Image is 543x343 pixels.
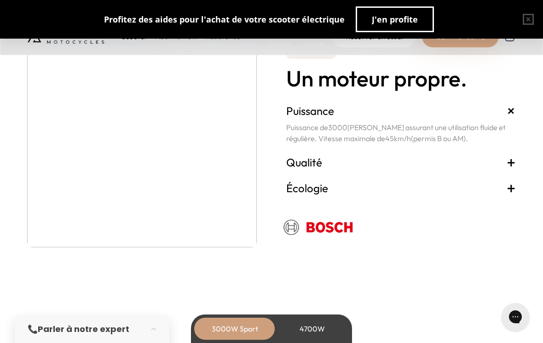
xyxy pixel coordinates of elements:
span: 3000 [328,123,347,132]
h3: Qualité [286,155,516,170]
span: (permis B ou AM) [411,134,466,143]
span: + [503,103,520,120]
h3: Puissance [286,103,516,118]
div: 3000W Sport [198,318,271,340]
h3: Écologie [286,181,516,195]
span: 45 [385,134,394,143]
iframe: Gorgias live chat messenger [497,300,534,334]
p: Puissance de [PERSON_NAME] assurant une utilisation fluide et régulière. Vitesse maximale de km/h . [286,122,516,144]
span: + [507,181,516,195]
span: + [507,155,516,170]
div: 4700W [275,318,349,340]
img: Logo Bosch [275,208,363,245]
h2: Un moteur propre. [286,66,516,91]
